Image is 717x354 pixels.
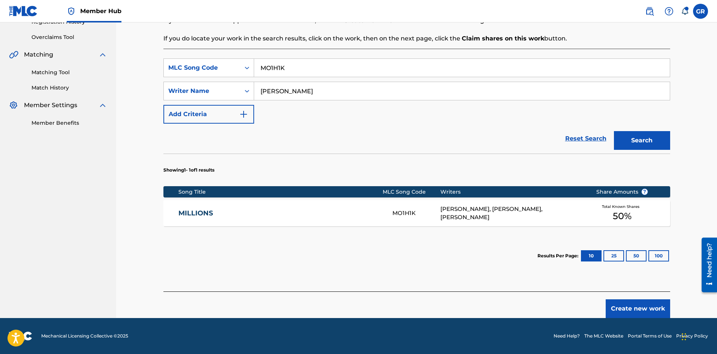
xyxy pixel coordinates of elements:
a: Reset Search [561,130,610,147]
button: 100 [648,250,669,261]
div: Writers [440,188,585,196]
iframe: Resource Center [696,235,717,295]
div: Help [662,4,677,19]
p: If you do locate your work in the search results, click on the work, then on the next page, click... [163,34,670,43]
button: 25 [603,250,624,261]
a: Privacy Policy [676,333,708,339]
a: Public Search [642,4,657,19]
a: MILLIONS [178,209,382,218]
span: Mechanical Licensing Collective © 2025 [41,333,128,339]
div: [PERSON_NAME], [PERSON_NAME], [PERSON_NAME] [440,205,585,222]
strong: Claim shares on this work [462,35,544,42]
div: Song Title [178,188,383,196]
div: Writer Name [168,87,236,96]
img: logo [9,332,32,341]
span: Member Settings [24,101,77,110]
p: Showing 1 - 1 of 1 results [163,167,214,173]
span: Member Hub [80,7,121,15]
img: expand [98,50,107,59]
img: help [665,7,674,16]
button: Create new work [606,299,670,318]
img: Member Settings [9,101,18,110]
a: Match History [31,84,107,92]
img: Matching [9,50,18,59]
a: Overclaims Tool [31,33,107,41]
div: Drag [682,326,686,348]
a: Matching Tool [31,69,107,76]
div: MLC Song Code [168,63,236,72]
p: Results Per Page: [537,252,580,259]
span: ? [642,189,648,195]
img: Top Rightsholder [67,7,76,16]
a: Need Help? [554,333,580,339]
span: 50 % [613,209,632,223]
img: expand [98,101,107,110]
form: Search Form [163,58,670,154]
button: Search [614,131,670,150]
button: 50 [626,250,647,261]
button: Add Criteria [163,105,254,124]
a: Portal Terms of Use [628,333,672,339]
a: The MLC Website [584,333,623,339]
div: Notifications [681,7,689,15]
div: MO1H1K [392,209,440,218]
span: Total Known Shares [602,204,642,209]
span: Share Amounts [596,188,648,196]
a: Member Benefits [31,119,107,127]
span: Matching [24,50,53,59]
div: User Menu [693,4,708,19]
img: MLC Logo [9,6,38,16]
img: search [645,7,654,16]
img: 9d2ae6d4665cec9f34b9.svg [239,110,248,119]
iframe: Chat Widget [680,318,717,354]
div: MLC Song Code [383,188,440,196]
button: 10 [581,250,602,261]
